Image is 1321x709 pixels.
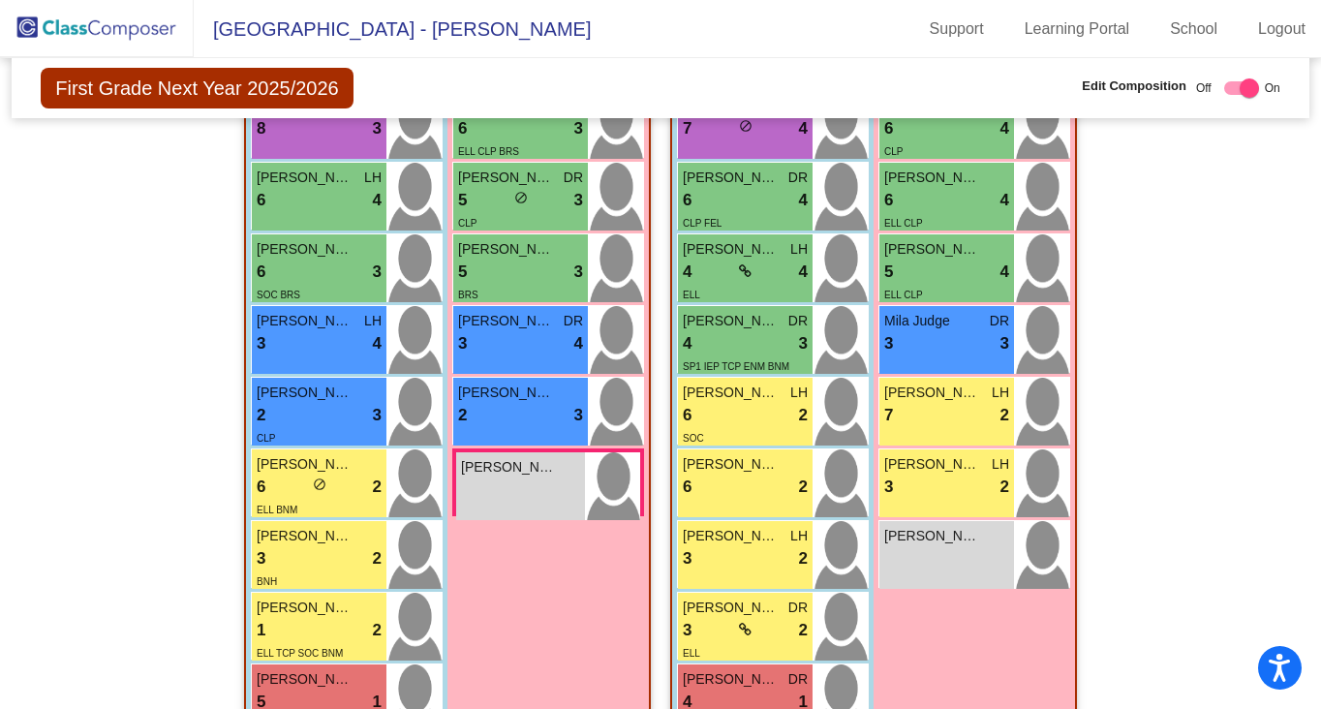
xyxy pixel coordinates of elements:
span: 3 [373,403,382,428]
span: 3 [683,618,691,643]
span: [GEOGRAPHIC_DATA] - [PERSON_NAME] [194,14,591,45]
span: CLP [884,146,903,157]
a: Logout [1243,14,1321,45]
span: SP1 IEP TCP ENM BNM [683,361,789,372]
span: 2 [799,546,808,571]
span: [PERSON_NAME] [884,168,981,188]
span: 2 [257,403,265,428]
span: [PERSON_NAME] [683,598,780,618]
span: BRS [458,290,478,300]
span: do_not_disturb_alt [514,191,528,204]
span: 6 [683,188,691,213]
span: 3 [257,331,265,356]
span: 6 [257,475,265,500]
span: 3 [373,116,382,141]
span: [PERSON_NAME] [257,239,353,260]
span: do_not_disturb_alt [313,478,326,491]
span: 5 [884,260,893,285]
span: SOC BRS [257,290,300,300]
span: 6 [884,188,893,213]
span: [PERSON_NAME] [461,457,558,478]
span: [PERSON_NAME] [257,598,353,618]
span: DR [788,598,808,618]
span: 3 [574,188,583,213]
span: LH [790,383,808,403]
span: [PERSON_NAME] [884,454,981,475]
span: 6 [257,188,265,213]
span: 4 [574,331,583,356]
span: LH [364,168,382,188]
span: 6 [683,403,691,428]
span: Mila Judge [884,311,981,331]
span: 2 [799,475,808,500]
span: CLP [458,218,476,229]
span: [PERSON_NAME] [884,383,981,403]
span: 2 [373,546,382,571]
span: DR [990,311,1009,331]
span: 4 [1000,260,1009,285]
span: 8 [257,116,265,141]
span: DR [788,311,808,331]
span: 2 [799,618,808,643]
span: ELL CLP [884,290,923,300]
span: 5 [458,260,467,285]
span: 3 [458,331,467,356]
span: 2 [1000,475,1009,500]
span: LH [790,239,808,260]
span: [PERSON_NAME] [257,168,353,188]
span: [PERSON_NAME] [257,669,353,690]
span: [PERSON_NAME] [683,669,780,690]
span: do_not_disturb_alt [739,119,753,133]
span: SOC [683,433,704,444]
span: 3 [574,403,583,428]
span: ELL CLP [884,218,923,229]
span: 7 [683,116,691,141]
span: [PERSON_NAME] [683,454,780,475]
span: 4 [1000,116,1009,141]
span: ELL TCP SOC BNM [257,648,343,659]
span: ELL CLP BRS [458,146,519,157]
span: 6 [458,116,467,141]
span: [PERSON_NAME] [458,168,555,188]
span: DR [564,168,583,188]
span: [PERSON_NAME] [257,454,353,475]
span: DR [788,168,808,188]
span: 3 [257,546,265,571]
span: 2 [458,403,467,428]
span: On [1265,79,1280,97]
span: Off [1196,79,1212,97]
span: 4 [799,188,808,213]
span: [PERSON_NAME] [884,239,981,260]
span: LH [992,454,1009,475]
span: 6 [257,260,265,285]
span: 3 [373,260,382,285]
span: 2 [373,618,382,643]
span: ELL BNM [257,505,297,515]
a: School [1154,14,1233,45]
span: 3 [683,546,691,571]
span: CLP FEL [683,218,722,229]
span: 3 [574,260,583,285]
span: [PERSON_NAME] [458,239,555,260]
span: 3 [884,475,893,500]
span: BNH [257,576,277,587]
span: 3 [574,116,583,141]
span: 3 [1000,331,1009,356]
span: [PERSON_NAME] [683,526,780,546]
span: DR [564,311,583,331]
span: ELL [683,648,700,659]
span: 1 [257,618,265,643]
span: 4 [799,260,808,285]
span: 4 [1000,188,1009,213]
span: 4 [683,331,691,356]
span: LH [992,383,1009,403]
a: Learning Portal [1009,14,1146,45]
span: [PERSON_NAME] [458,383,555,403]
span: LH [790,526,808,546]
span: ELL [683,290,700,300]
span: [PERSON_NAME] [458,311,555,331]
span: LH [364,311,382,331]
span: Edit Composition [1082,77,1186,96]
span: 2 [1000,403,1009,428]
span: [PERSON_NAME] [683,239,780,260]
